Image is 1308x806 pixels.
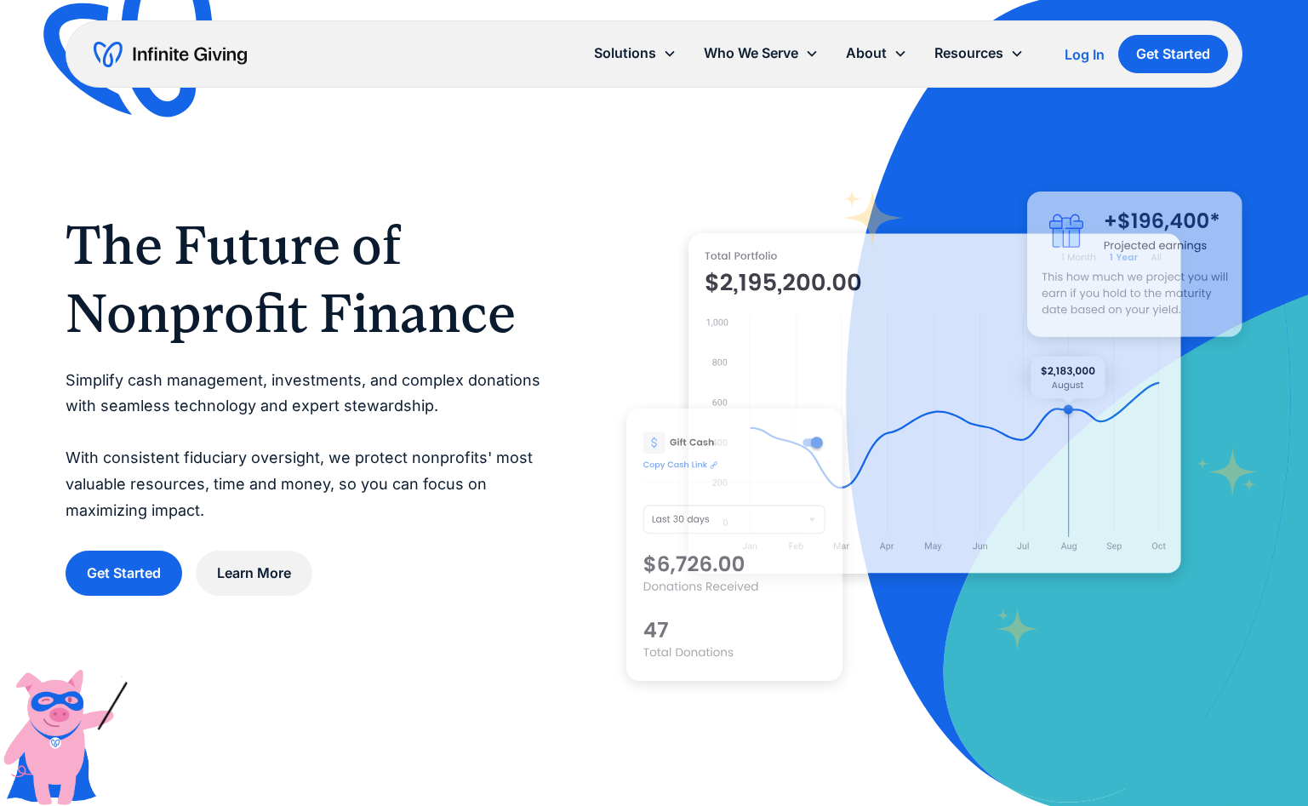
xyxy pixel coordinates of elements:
p: Simplify cash management, investments, and complex donations with seamless technology and expert ... [66,368,558,524]
a: Learn More [196,551,312,596]
div: Solutions [594,42,656,65]
div: Who We Serve [690,35,832,71]
div: Log In [1065,48,1105,61]
a: Get Started [66,551,182,596]
img: nonprofit donation platform [688,233,1181,574]
div: Resources [921,35,1037,71]
a: Log In [1065,44,1105,65]
a: Get Started [1118,35,1228,73]
a: home [94,41,247,68]
img: fundraising star [1197,448,1258,496]
img: donation software for nonprofits [626,409,842,681]
div: Who We Serve [704,42,798,65]
div: Solutions [580,35,690,71]
div: Resources [934,42,1003,65]
div: About [846,42,887,65]
h1: The Future of Nonprofit Finance [66,211,558,347]
div: About [832,35,921,71]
